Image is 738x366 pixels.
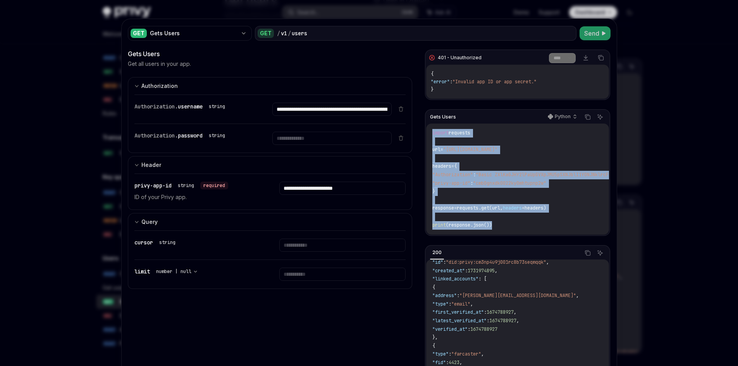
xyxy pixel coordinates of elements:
span: "[PERSON_NAME][EMAIL_ADDRESS][DOMAIN_NAME]" [459,292,576,299]
span: , [495,268,497,274]
span: "verified_at" [432,326,468,332]
span: print [432,222,446,228]
p: Get all users in your app. [128,60,191,68]
span: "cmb0gnxdk0022ky0mhtupnp2w" [473,180,546,186]
span: response [432,205,454,211]
span: 1674788927 [489,318,516,324]
span: url [432,146,440,153]
div: GET [131,29,147,38]
span: { [432,284,435,290]
span: 1731974895 [468,268,495,274]
div: Gets Users [128,49,413,58]
div: required [200,182,228,189]
span: "Invalid app ID or app secret." [452,79,537,85]
button: GETGets Users [128,25,252,41]
span: Send [584,29,599,38]
span: 4423 [449,359,459,366]
span: Gets Users [430,114,456,120]
p: Python [555,113,571,120]
span: "error" [431,79,450,85]
button: expand input section [128,77,413,95]
span: , [516,318,519,324]
span: : [450,79,452,85]
span: "type" [432,301,449,307]
span: : [449,351,451,357]
button: expand input section [128,156,413,174]
span: "[URL][DOMAIN_NAME]" [443,146,497,153]
span: } [431,86,434,93]
div: Authorization.password [134,132,228,139]
span: : [449,301,451,307]
span: "id" [432,259,443,265]
span: 1674788927 [487,309,514,315]
div: limit [134,268,201,275]
button: Ask AI [595,248,605,258]
span: "address" [432,292,457,299]
span: : [446,359,449,366]
span: = [451,163,454,169]
div: 401 - Unauthorized [438,55,482,61]
span: "first_verified_at" [432,309,484,315]
div: / [277,29,280,37]
div: Header [141,160,161,170]
span: limit [134,268,150,275]
button: Python [544,110,580,124]
button: Copy the contents from the code block [596,53,606,63]
div: privy-app-id [134,182,228,189]
span: "latest_verified_at" [432,318,487,324]
span: : [487,318,489,324]
button: Ask AI [595,112,605,122]
span: (response.json()) [446,222,492,228]
span: requests.get(url, [457,205,503,211]
span: : [468,326,470,332]
span: , [459,359,462,366]
div: 200 [430,248,444,257]
span: "email" [451,301,470,307]
span: import [432,130,449,136]
span: { [431,71,434,77]
span: cursor [134,239,153,246]
span: { [454,163,457,169]
span: : [484,309,487,315]
div: string [209,132,225,139]
span: , [576,292,579,299]
span: "linked_accounts" [432,276,478,282]
span: headers [503,205,522,211]
span: : [465,268,468,274]
div: string [209,103,225,110]
span: privy-app-id [134,182,172,189]
span: "did:privy:cm3np4u9j001rc8b73seqmqqk" [446,259,546,265]
span: = [454,205,457,211]
span: , [470,301,473,307]
button: Copy the contents from the code block [583,248,593,258]
span: , [546,259,549,265]
span: } [432,188,435,194]
span: : [457,292,459,299]
span: "farcaster" [451,351,481,357]
div: Authorization.username [134,103,228,110]
div: string [178,182,194,189]
span: : [473,172,476,178]
span: : [470,180,473,186]
span: , [481,351,484,357]
span: headers) [525,205,546,211]
p: ID of your Privy app. [134,192,261,202]
button: expand input section [128,213,413,230]
div: Authorization [141,81,178,91]
div: Gets Users [150,29,237,37]
span: }, [432,334,438,340]
div: Query [141,217,158,227]
div: GET [258,29,274,38]
div: / [288,29,291,37]
span: "privy-app-id" [432,180,470,186]
div: cursor [134,239,179,246]
button: Send [580,26,611,40]
span: Authorization. [134,103,178,110]
span: headers [432,163,451,169]
span: { [432,343,435,349]
span: password [178,132,203,139]
div: users [292,29,307,37]
span: = [440,146,443,153]
span: "fid" [432,359,446,366]
button: Copy the contents from the code block [583,112,593,122]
